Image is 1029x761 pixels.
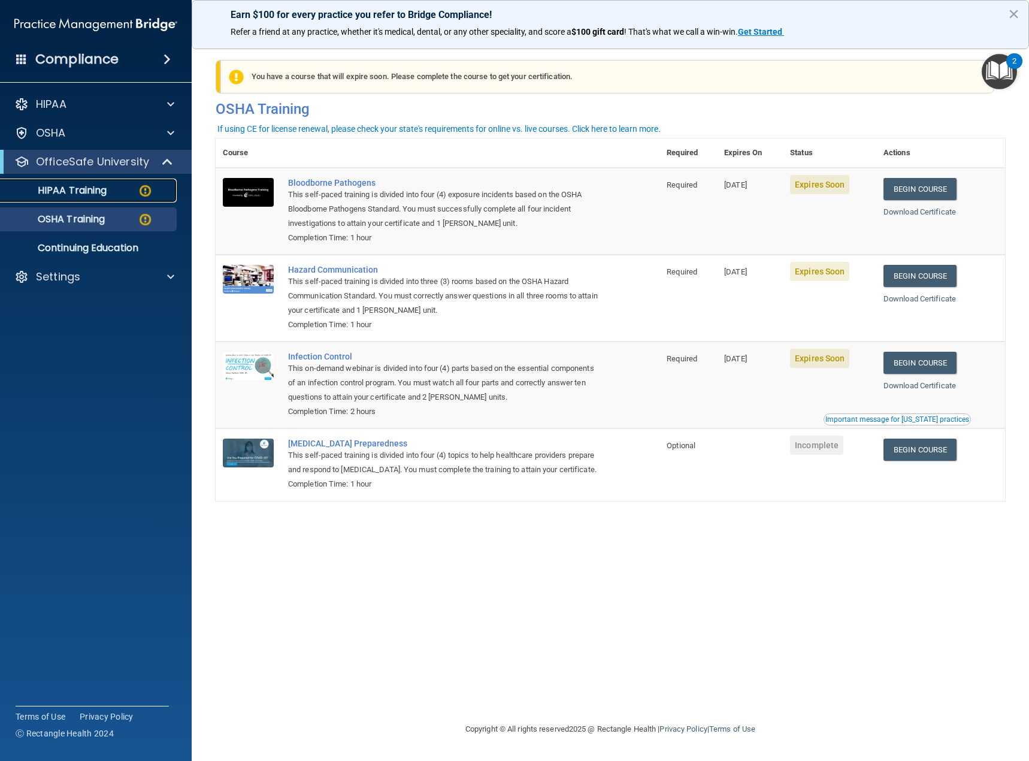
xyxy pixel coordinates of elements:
[571,27,624,37] strong: $100 gift card
[36,270,80,284] p: Settings
[288,448,600,477] div: This self-paced training is divided into four (4) topics to help healthcare providers prepare and...
[738,27,784,37] a: Get Started
[36,97,66,111] p: HIPAA
[14,155,174,169] a: OfficeSafe University
[790,349,849,368] span: Expires Soon
[883,265,957,287] a: Begin Course
[824,413,971,425] button: Read this if you are a dental practitioner in the state of CA
[288,231,600,245] div: Completion Time: 1 hour
[288,404,600,419] div: Completion Time: 2 hours
[8,185,107,197] p: HIPAA Training
[36,155,149,169] p: OfficeSafe University
[8,213,105,225] p: OSHA Training
[667,180,697,189] span: Required
[288,361,600,404] div: This on-demand webinar is divided into four (4) parts based on the essential components of an inf...
[883,439,957,461] a: Begin Course
[288,318,600,332] div: Completion Time: 1 hour
[1012,61,1016,77] div: 2
[231,27,571,37] span: Refer a friend at any practice, whether it's medical, dental, or any other speciality, and score a
[288,178,600,188] a: Bloodborne Pathogens
[80,711,134,723] a: Privacy Policy
[724,354,747,363] span: [DATE]
[216,123,662,135] button: If using CE for license renewal, please check your state's requirements for online vs. live cours...
[392,710,829,748] div: Copyright © All rights reserved 2025 @ Rectangle Health | |
[138,183,153,198] img: warning-circle.0cc9ac19.png
[738,27,782,37] strong: Get Started
[667,441,695,450] span: Optional
[288,352,600,361] a: Infection Control
[717,138,783,168] th: Expires On
[220,60,994,93] div: You have a course that will expire soon. Please complete the course to get your certification.
[16,711,65,723] a: Terms of Use
[883,352,957,374] a: Begin Course
[288,477,600,491] div: Completion Time: 1 hour
[35,51,119,68] h4: Compliance
[288,274,600,318] div: This self-paced training is divided into three (3) rooms based on the OSHA Hazard Communication S...
[14,126,174,140] a: OSHA
[14,270,174,284] a: Settings
[982,54,1017,89] button: Open Resource Center, 2 new notifications
[883,381,956,390] a: Download Certificate
[659,138,717,168] th: Required
[624,27,738,37] span: ! That's what we call a win-win.
[138,212,153,227] img: warning-circle.0cc9ac19.png
[16,727,114,739] span: Ⓒ Rectangle Health 2024
[217,125,661,133] div: If using CE for license renewal, please check your state's requirements for online vs. live cours...
[667,354,697,363] span: Required
[825,416,969,423] div: Important message for [US_STATE] practices
[783,138,876,168] th: Status
[8,242,171,254] p: Continuing Education
[790,175,849,194] span: Expires Soon
[876,138,1005,168] th: Actions
[790,436,843,455] span: Incomplete
[36,126,66,140] p: OSHA
[14,97,174,111] a: HIPAA
[883,178,957,200] a: Begin Course
[667,267,697,276] span: Required
[288,439,600,448] a: [MEDICAL_DATA] Preparedness
[231,9,990,20] p: Earn $100 for every practice you refer to Bridge Compliance!
[659,724,707,733] a: Privacy Policy
[216,101,1005,117] h4: OSHA Training
[883,294,956,303] a: Download Certificate
[216,138,281,168] th: Course
[14,13,177,37] img: PMB logo
[724,180,747,189] span: [DATE]
[1008,4,1019,23] button: Close
[229,70,244,84] img: exclamation-circle-solid-warning.7ed2984d.png
[709,724,755,733] a: Terms of Use
[883,207,956,216] a: Download Certificate
[288,188,600,231] div: This self-paced training is divided into four (4) exposure incidents based on the OSHA Bloodborne...
[790,262,849,281] span: Expires Soon
[288,265,600,274] a: Hazard Communication
[724,267,747,276] span: [DATE]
